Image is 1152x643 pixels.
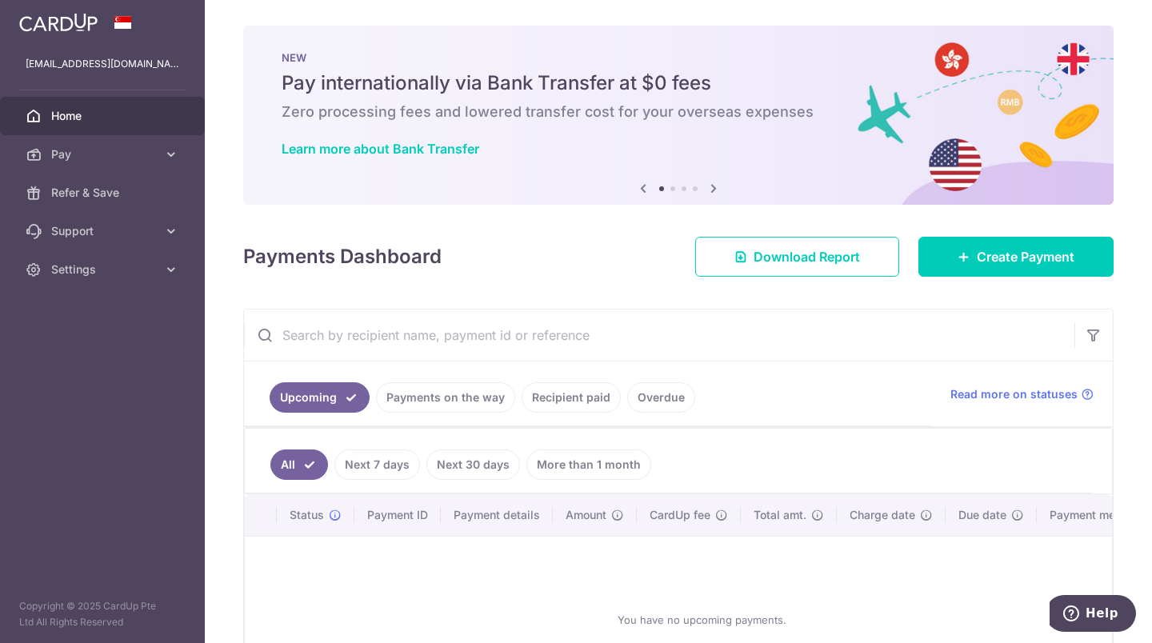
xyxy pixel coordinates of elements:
[376,382,515,413] a: Payments on the way
[243,26,1114,205] img: Bank transfer banner
[243,242,442,271] h4: Payments Dashboard
[282,141,479,157] a: Learn more about Bank Transfer
[526,449,651,480] a: More than 1 month
[282,51,1075,64] p: NEW
[566,507,606,523] span: Amount
[244,310,1074,361] input: Search by recipient name, payment id or reference
[51,223,157,239] span: Support
[695,237,899,277] a: Download Report
[754,247,860,266] span: Download Report
[950,386,1094,402] a: Read more on statuses
[51,262,157,278] span: Settings
[51,185,157,201] span: Refer & Save
[51,108,157,124] span: Home
[334,449,420,480] a: Next 7 days
[850,507,915,523] span: Charge date
[754,507,806,523] span: Total amt.
[1050,595,1136,635] iframe: Opens a widget where you can find more information
[282,102,1075,122] h6: Zero processing fees and lowered transfer cost for your overseas expenses
[51,146,157,162] span: Pay
[282,70,1075,96] h5: Pay internationally via Bank Transfer at $0 fees
[290,507,324,523] span: Status
[650,507,710,523] span: CardUp fee
[354,494,441,536] th: Payment ID
[627,382,695,413] a: Overdue
[958,507,1006,523] span: Due date
[270,382,370,413] a: Upcoming
[441,494,553,536] th: Payment details
[19,13,98,32] img: CardUp
[426,449,520,480] a: Next 30 days
[950,386,1078,402] span: Read more on statuses
[977,247,1074,266] span: Create Payment
[918,237,1114,277] a: Create Payment
[522,382,621,413] a: Recipient paid
[270,449,328,480] a: All
[26,56,179,72] p: [EMAIL_ADDRESS][DOMAIN_NAME]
